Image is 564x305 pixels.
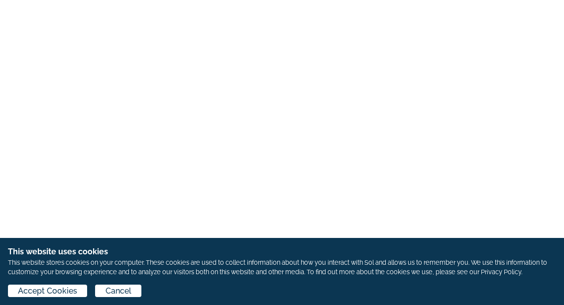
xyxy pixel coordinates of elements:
span: Cancel [106,285,131,297]
span: Accept Cookies [18,285,77,297]
button: Accept Cookies [8,285,87,297]
button: Cancel [95,285,141,297]
h1: This website uses cookies [8,246,556,258]
p: This website stores cookies on your computer. These cookies are used to collect information about... [8,258,556,277]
